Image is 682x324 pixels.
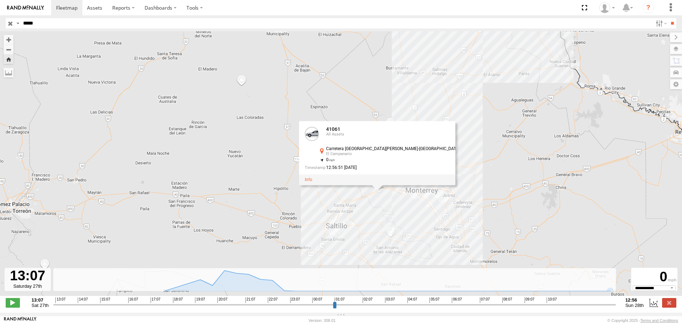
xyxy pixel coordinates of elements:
[326,158,335,163] span: 0
[525,297,535,303] span: 09:07
[128,297,138,303] span: 16:07
[662,298,676,307] label: Close
[4,317,37,324] a: Visit our Website
[480,297,490,303] span: 07:07
[4,54,13,64] button: Zoom Home
[335,297,345,303] span: 01:07
[670,79,682,89] label: Map Settings
[632,269,676,285] div: 0
[4,44,13,54] button: Zoom out
[363,297,373,303] span: 02:07
[78,297,88,303] span: 14:07
[151,297,161,303] span: 17:07
[6,298,20,307] label: Play/Stop
[502,297,512,303] span: 08:07
[625,303,644,308] span: Sun 28th Sep 2025
[547,297,557,303] span: 10:07
[268,297,278,303] span: 22:07
[100,297,110,303] span: 15:07
[245,297,255,303] span: 21:07
[309,318,336,323] div: Version: 308.01
[55,297,65,303] span: 13:07
[312,297,322,303] span: 00:07
[4,68,13,78] label: Measure
[290,297,300,303] span: 23:07
[607,318,678,323] div: © Copyright 2025 -
[452,297,462,303] span: 06:07
[597,2,617,13] div: Caseta Laredo TX
[653,18,668,28] label: Search Filter Options
[32,303,49,308] span: Sat 27th Sep 2025
[195,297,205,303] span: 19:07
[217,297,227,303] span: 20:07
[305,127,319,141] a: View Asset Details
[625,297,644,303] strong: 12:56
[7,5,44,10] img: rand-logo.svg
[173,297,183,303] span: 18:07
[326,152,460,156] div: El Campanario
[643,2,654,14] i: ?
[326,126,340,132] a: 41061
[32,297,49,303] strong: 13:07
[326,147,460,151] div: Carretera [GEOGRAPHIC_DATA][PERSON_NAME]-[GEOGRAPHIC_DATA]
[429,297,439,303] span: 05:07
[407,297,417,303] span: 04:07
[15,18,21,28] label: Search Query
[305,177,312,182] a: View Asset Details
[305,165,460,170] div: Date/time of location update
[326,132,460,137] div: All Assets
[4,35,13,44] button: Zoom in
[385,297,395,303] span: 03:07
[640,318,678,323] a: Terms and Conditions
